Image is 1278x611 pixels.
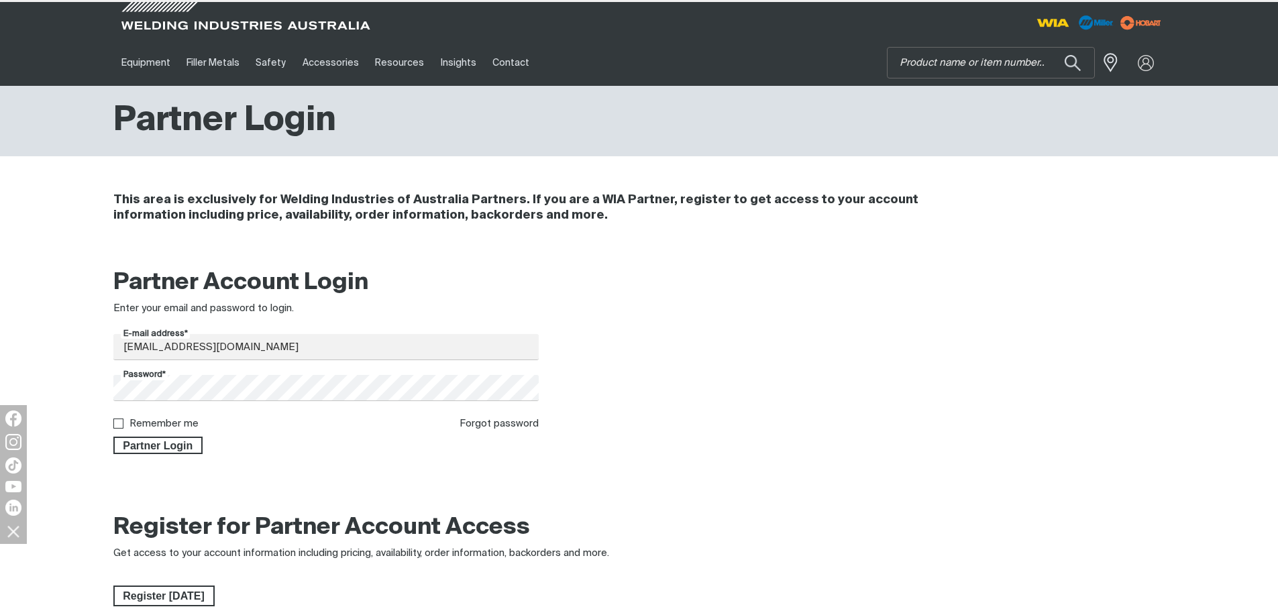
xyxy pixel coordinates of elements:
[5,410,21,427] img: Facebook
[113,513,530,543] h2: Register for Partner Account Access
[113,40,902,86] nav: Main
[888,48,1094,78] input: Product name or item number...
[178,40,248,86] a: Filler Metals
[115,586,213,607] span: Register [DATE]
[1116,13,1165,33] img: miller
[113,301,539,317] div: Enter your email and password to login.
[113,437,203,454] button: Partner Login
[113,40,178,86] a: Equipment
[367,40,432,86] a: Resources
[460,419,539,429] a: Forgot password
[295,40,367,86] a: Accessories
[248,40,294,86] a: Safety
[113,192,986,223] h4: This area is exclusively for Welding Industries of Australia Partners. If you are a WIA Partner, ...
[432,40,484,86] a: Insights
[484,40,537,86] a: Contact
[5,481,21,492] img: YouTube
[113,268,539,298] h2: Partner Account Login
[113,548,609,558] span: Get access to your account information including pricing, availability, order information, backor...
[129,419,199,429] label: Remember me
[113,99,336,143] h1: Partner Login
[5,457,21,474] img: TikTok
[2,520,25,543] img: hide socials
[115,437,202,454] span: Partner Login
[1050,47,1096,78] button: Search products
[5,500,21,516] img: LinkedIn
[113,586,215,607] a: Register Today
[5,434,21,450] img: Instagram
